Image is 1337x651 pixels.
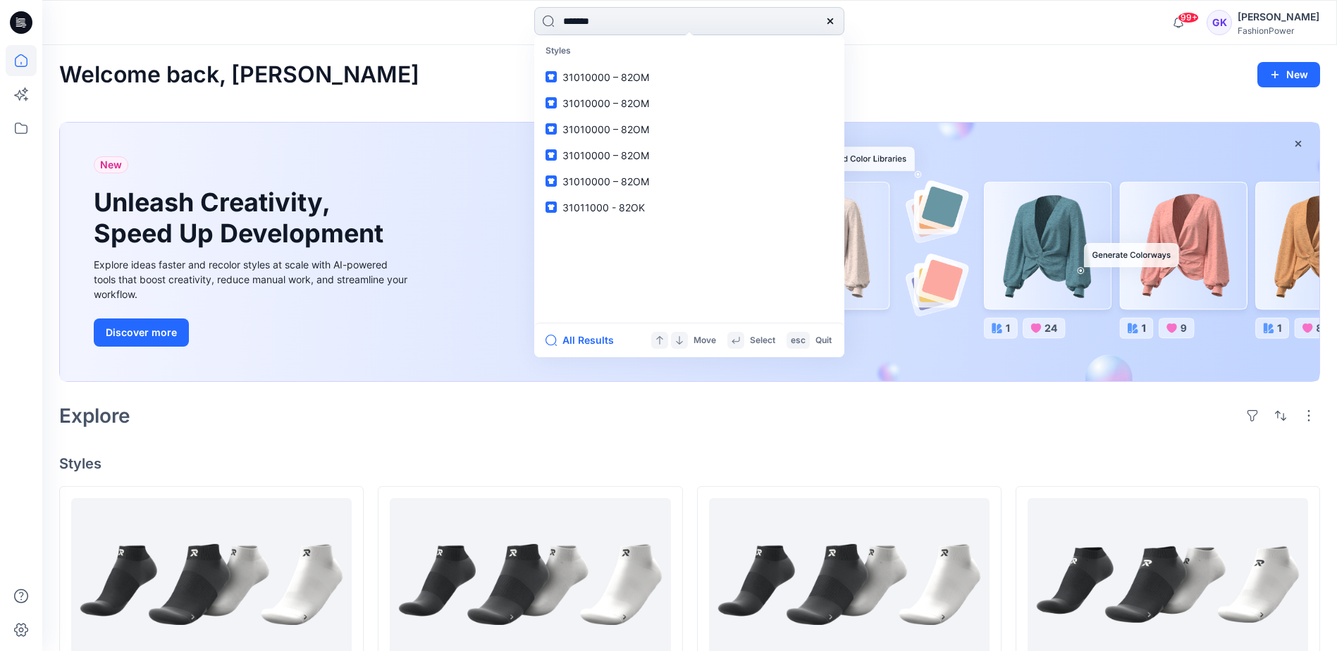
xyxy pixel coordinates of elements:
h4: Styles [59,455,1320,472]
div: [PERSON_NAME] [1238,8,1319,25]
p: Quit [815,333,832,348]
a: 31011000 - 82OK [537,194,842,221]
span: 31010000 – 82OM [562,97,649,109]
a: 31010000 – 82OM [537,168,842,194]
p: Select [750,333,775,348]
h1: Unleash Creativity, Speed Up Development [94,187,390,248]
p: Styles [537,38,842,64]
span: New [100,156,122,173]
p: esc [791,333,806,348]
a: 31010000 – 82OM [537,142,842,168]
div: FashionPower [1238,25,1319,36]
span: 31010000 – 82OM [562,149,649,161]
a: 31010000 – 82OM [537,116,842,142]
h2: Welcome back, [PERSON_NAME] [59,62,419,88]
span: 99+ [1178,12,1199,23]
span: 31011000 - 82OK [562,201,645,213]
div: Explore ideas faster and recolor styles at scale with AI-powered tools that boost creativity, red... [94,257,411,302]
button: Discover more [94,318,189,347]
a: 31010000 – 82OM [537,64,842,90]
button: All Results [546,332,623,349]
a: Discover more [94,318,411,347]
h2: Explore [59,404,130,427]
button: New [1257,62,1320,87]
p: Move [694,333,716,348]
span: 31010000 – 82OM [562,71,649,83]
span: 31010000 – 82OM [562,175,649,187]
div: GK [1207,10,1232,35]
a: 31010000 – 82OM [537,90,842,116]
span: 31010000 – 82OM [562,123,649,135]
